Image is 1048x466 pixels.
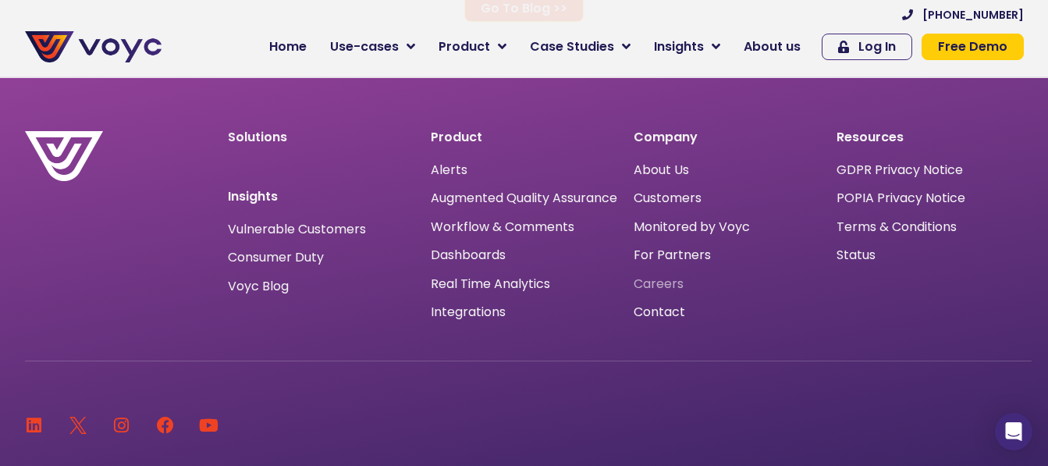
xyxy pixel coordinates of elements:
[431,131,618,144] p: Product
[634,131,821,144] p: Company
[654,37,704,56] span: Insights
[269,37,307,56] span: Home
[228,190,415,203] p: Insights
[322,325,395,340] a: Privacy Policy
[938,41,1007,53] span: Free Demo
[330,37,399,56] span: Use-cases
[530,37,614,56] span: Case Studies
[518,31,642,62] a: Case Studies
[922,34,1024,60] a: Free Demo
[318,31,427,62] a: Use-cases
[228,251,324,264] a: Consumer Duty
[228,128,287,146] a: Solutions
[858,41,896,53] span: Log In
[25,31,162,62] img: voyc-full-logo
[207,126,260,144] span: Job title
[207,62,246,80] span: Phone
[732,31,812,62] a: About us
[258,31,318,62] a: Home
[995,413,1032,450] div: Open Intercom Messenger
[837,131,1024,144] p: Resources
[902,9,1024,20] a: [PHONE_NUMBER]
[642,31,732,62] a: Insights
[744,37,801,56] span: About us
[822,34,912,60] a: Log In
[431,190,617,205] a: Augmented Quality Assurance
[922,9,1024,20] span: [PHONE_NUMBER]
[427,31,518,62] a: Product
[439,37,490,56] span: Product
[228,223,366,236] a: Vulnerable Customers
